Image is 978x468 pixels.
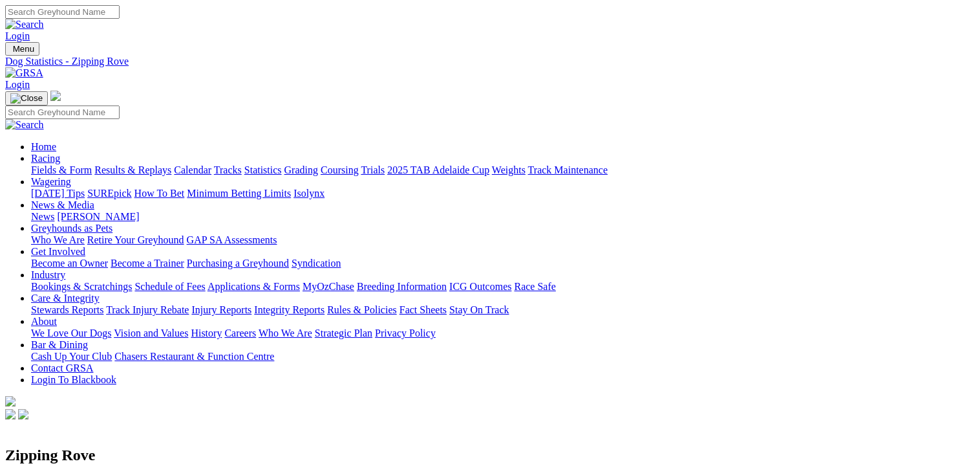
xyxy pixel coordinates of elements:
a: Purchasing a Greyhound [187,258,289,269]
a: Login [5,30,30,41]
img: logo-grsa-white.png [50,91,61,101]
a: Stay On Track [449,304,509,315]
a: Grading [284,164,318,175]
a: Dog Statistics - Zipping Rove [5,56,973,67]
a: Calendar [174,164,211,175]
a: Race Safe [514,281,555,292]
a: Login To Blackbook [31,374,116,385]
a: Careers [224,328,256,339]
a: Racing [31,153,60,164]
a: Rules & Policies [327,304,397,315]
img: facebook.svg [5,409,16,419]
a: Minimum Betting Limits [187,188,291,199]
a: Bookings & Scratchings [31,281,132,292]
div: Industry [31,281,973,293]
img: Close [10,93,43,104]
a: Strategic Plan [315,328,372,339]
a: Results & Replays [94,164,171,175]
a: Track Maintenance [528,164,608,175]
div: About [31,328,973,339]
a: Weights [492,164,526,175]
a: Injury Reports [191,304,251,315]
img: GRSA [5,67,43,79]
div: Racing [31,164,973,176]
a: Bar & Dining [31,339,88,350]
a: Chasers Restaurant & Function Centre [114,351,274,362]
a: Who We Are [31,234,85,245]
a: 2025 TAB Adelaide Cup [387,164,489,175]
a: History [191,328,222,339]
a: [PERSON_NAME] [57,211,139,222]
a: Industry [31,269,65,280]
a: Cash Up Your Club [31,351,112,362]
a: Stewards Reports [31,304,103,315]
a: Contact GRSA [31,362,93,373]
a: Integrity Reports [254,304,324,315]
a: GAP SA Assessments [187,234,277,245]
a: Login [5,79,30,90]
img: Search [5,119,44,131]
a: Tracks [214,164,242,175]
span: Menu [13,44,34,54]
input: Search [5,106,120,119]
h2: Zipping Rove [5,447,973,464]
div: Greyhounds as Pets [31,234,973,246]
button: Toggle navigation [5,42,39,56]
div: News & Media [31,211,973,223]
a: Isolynx [293,188,324,199]
a: Syndication [292,258,341,269]
a: News [31,211,54,222]
a: Get Involved [31,246,85,257]
a: Home [31,141,56,152]
a: Wagering [31,176,71,187]
a: We Love Our Dogs [31,328,111,339]
div: Care & Integrity [31,304,973,316]
a: [DATE] Tips [31,188,85,199]
a: Vision and Values [114,328,188,339]
a: Privacy Policy [375,328,436,339]
a: Become an Owner [31,258,108,269]
img: logo-grsa-white.png [5,396,16,407]
a: News & Media [31,199,94,210]
input: Search [5,5,120,19]
a: Greyhounds as Pets [31,223,112,234]
a: Track Injury Rebate [106,304,189,315]
div: Bar & Dining [31,351,973,362]
a: Become a Trainer [111,258,184,269]
a: MyOzChase [303,281,354,292]
button: Toggle navigation [5,91,48,106]
a: Schedule of Fees [134,281,205,292]
a: Fact Sheets [399,304,447,315]
a: Applications & Forms [207,281,300,292]
div: Wagering [31,188,973,199]
a: Retire Your Greyhound [87,234,184,245]
a: Fields & Form [31,164,92,175]
a: ICG Outcomes [449,281,511,292]
img: Search [5,19,44,30]
a: Trials [361,164,385,175]
a: SUREpick [87,188,131,199]
a: Statistics [244,164,282,175]
a: How To Bet [134,188,185,199]
img: twitter.svg [18,409,28,419]
a: Breeding Information [357,281,447,292]
a: About [31,316,57,327]
a: Coursing [321,164,359,175]
a: Who We Are [259,328,312,339]
div: Get Involved [31,258,973,269]
a: Care & Integrity [31,293,100,304]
